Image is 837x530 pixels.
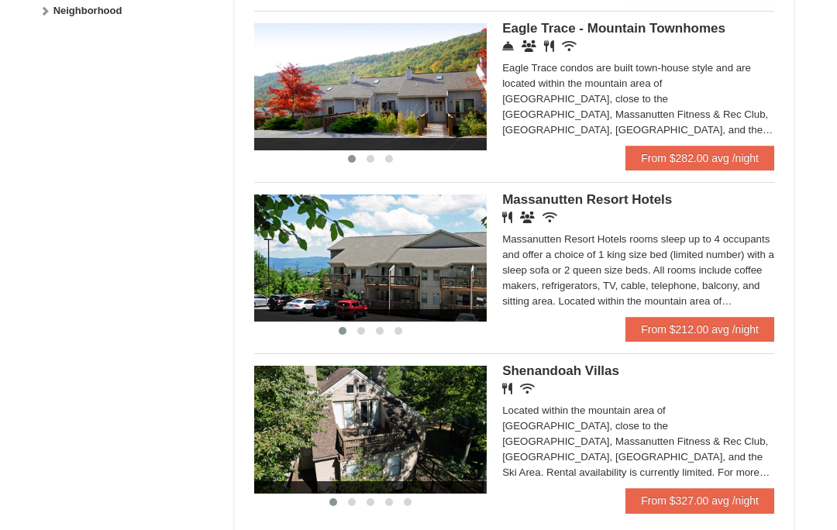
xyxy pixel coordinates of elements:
[502,21,725,36] span: Eagle Trace - Mountain Townhomes
[502,363,619,378] span: Shenandoah Villas
[502,212,512,223] i: Restaurant
[522,40,536,52] i: Conference Facilities
[625,317,774,342] a: From $212.00 avg /night
[502,40,514,52] i: Concierge Desk
[502,60,774,138] div: Eagle Trace condos are built town-house style and are located within the mountain area of [GEOGRA...
[502,192,672,207] span: Massanutten Resort Hotels
[520,383,535,394] i: Wireless Internet (free)
[625,146,774,170] a: From $282.00 avg /night
[562,40,577,52] i: Wireless Internet (free)
[544,40,554,52] i: Restaurant
[520,212,535,223] i: Banquet Facilities
[502,383,512,394] i: Restaurant
[502,232,774,309] div: Massanutten Resort Hotels rooms sleep up to 4 occupants and offer a choice of 1 king size bed (li...
[53,5,122,16] strong: Neighborhood
[542,212,557,223] i: Wireless Internet (free)
[502,403,774,480] div: Located within the mountain area of [GEOGRAPHIC_DATA], close to the [GEOGRAPHIC_DATA], Massanutte...
[625,488,774,513] a: From $327.00 avg /night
